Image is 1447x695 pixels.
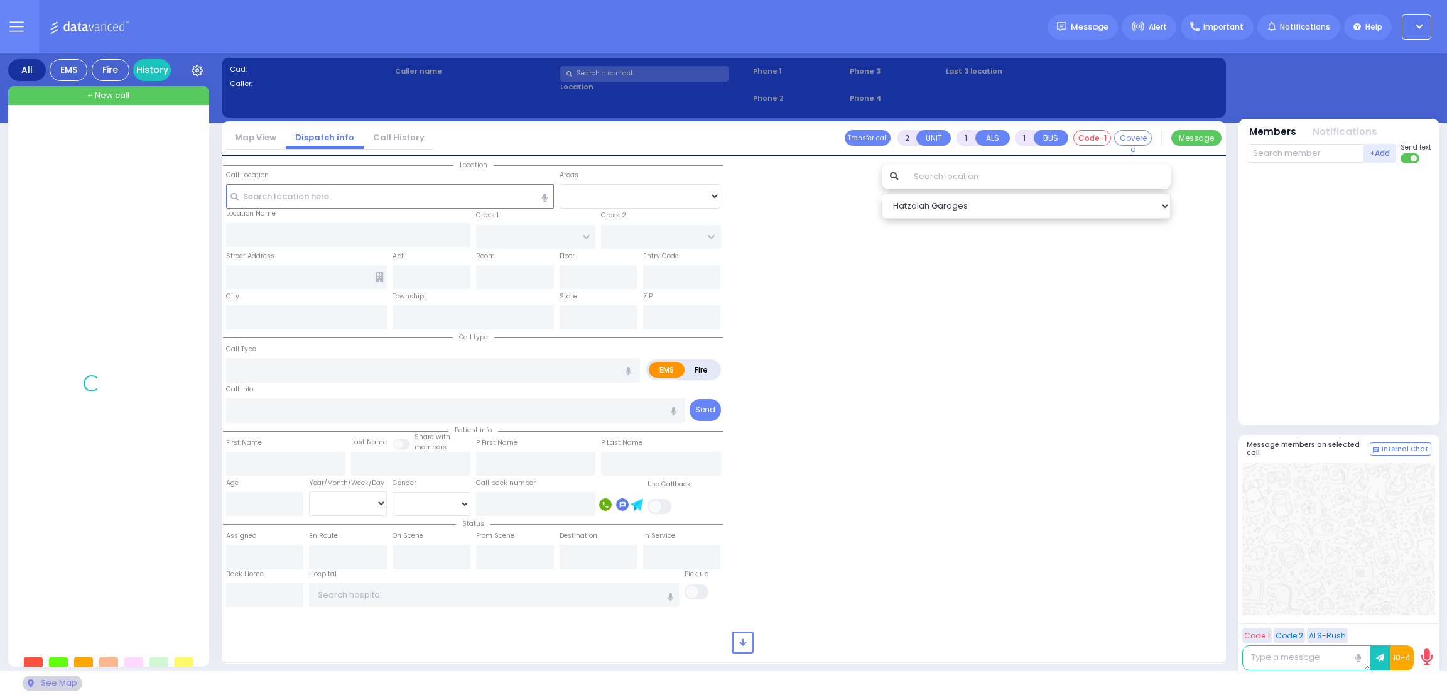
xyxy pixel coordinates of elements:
[1370,442,1431,456] button: Internal Chat
[226,569,264,579] label: Back Home
[476,478,536,488] label: Call back number
[643,251,679,261] label: Entry Code
[286,131,364,143] a: Dispatch info
[649,362,685,378] label: EMS
[393,531,423,541] label: On Scene
[226,292,239,302] label: City
[690,399,721,421] button: Send
[393,251,404,261] label: Apt
[92,59,129,81] div: Fire
[1274,628,1305,643] button: Code 2
[1401,143,1431,152] span: Send text
[415,432,450,442] small: Share with
[309,583,679,607] input: Search hospital
[560,82,749,92] label: Location
[1382,445,1428,454] span: Internal Chat
[850,93,942,104] span: Phone 4
[845,130,891,146] button: Transfer call
[1313,125,1377,140] button: Notifications
[226,251,274,261] label: Street Address
[230,64,391,75] label: Cad:
[393,478,416,488] label: Gender
[230,79,391,89] label: Caller:
[8,59,46,81] div: All
[643,292,653,302] label: ZIP
[685,569,708,579] label: Pick up
[395,66,556,77] label: Caller name
[560,170,578,180] label: Areas
[133,59,171,81] a: History
[226,209,276,219] label: Location Name
[946,66,1081,77] label: Last 3 location
[906,164,1171,189] input: Search location
[1249,125,1296,140] button: Members
[753,66,845,77] span: Phone 1
[753,93,845,104] span: Phone 2
[476,438,518,448] label: P First Name
[393,292,424,302] label: Township
[560,251,575,261] label: Floor
[1247,144,1364,163] input: Search member
[226,531,257,541] label: Assigned
[415,442,447,452] span: members
[476,531,514,541] label: From Scene
[1307,628,1348,643] button: ALS-Rush
[643,531,675,541] label: In Service
[1242,628,1272,643] button: Code 1
[364,131,434,143] a: Call History
[351,437,387,447] label: Last Name
[1365,21,1382,33] span: Help
[601,211,626,221] label: Cross 2
[309,478,387,488] div: Year/Month/Week/Day
[648,479,691,490] label: Use Callback
[560,66,729,82] input: Search a contact
[87,89,129,102] span: + New call
[50,19,133,35] img: Logo
[50,59,87,81] div: EMS
[226,385,253,395] label: Call Info
[309,569,337,579] label: Hospital
[1073,130,1111,146] button: Code-1
[23,676,82,691] div: See map
[226,184,554,208] input: Search location here
[476,251,495,261] label: Room
[1280,21,1330,33] span: Notifications
[453,332,494,342] span: Call type
[916,130,951,146] button: UNIT
[453,160,494,170] span: Location
[975,130,1010,146] button: ALS
[309,531,338,541] label: En Route
[1034,130,1068,146] button: BUS
[1171,130,1222,146] button: Message
[226,344,256,354] label: Call Type
[456,519,490,528] span: Status
[226,170,269,180] label: Call Location
[1247,441,1370,457] h5: Message members on selected call
[560,531,597,541] label: Destination
[448,425,498,435] span: Patient info
[1057,22,1066,31] img: message.svg
[226,478,239,488] label: Age
[601,438,642,448] label: P Last Name
[1071,21,1108,33] span: Message
[1149,21,1167,33] span: Alert
[1203,21,1244,33] span: Important
[226,438,262,448] label: First Name
[1364,144,1397,163] button: +Add
[560,292,577,302] label: State
[684,362,719,378] label: Fire
[1114,130,1152,146] button: Covered
[375,272,384,282] span: Other building occupants
[476,211,499,221] label: Cross 1
[1373,447,1379,453] img: comment-alt.png
[1401,152,1421,165] label: Turn off text
[1390,645,1414,670] button: 10-4
[225,131,286,143] a: Map View
[850,66,942,77] span: Phone 3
